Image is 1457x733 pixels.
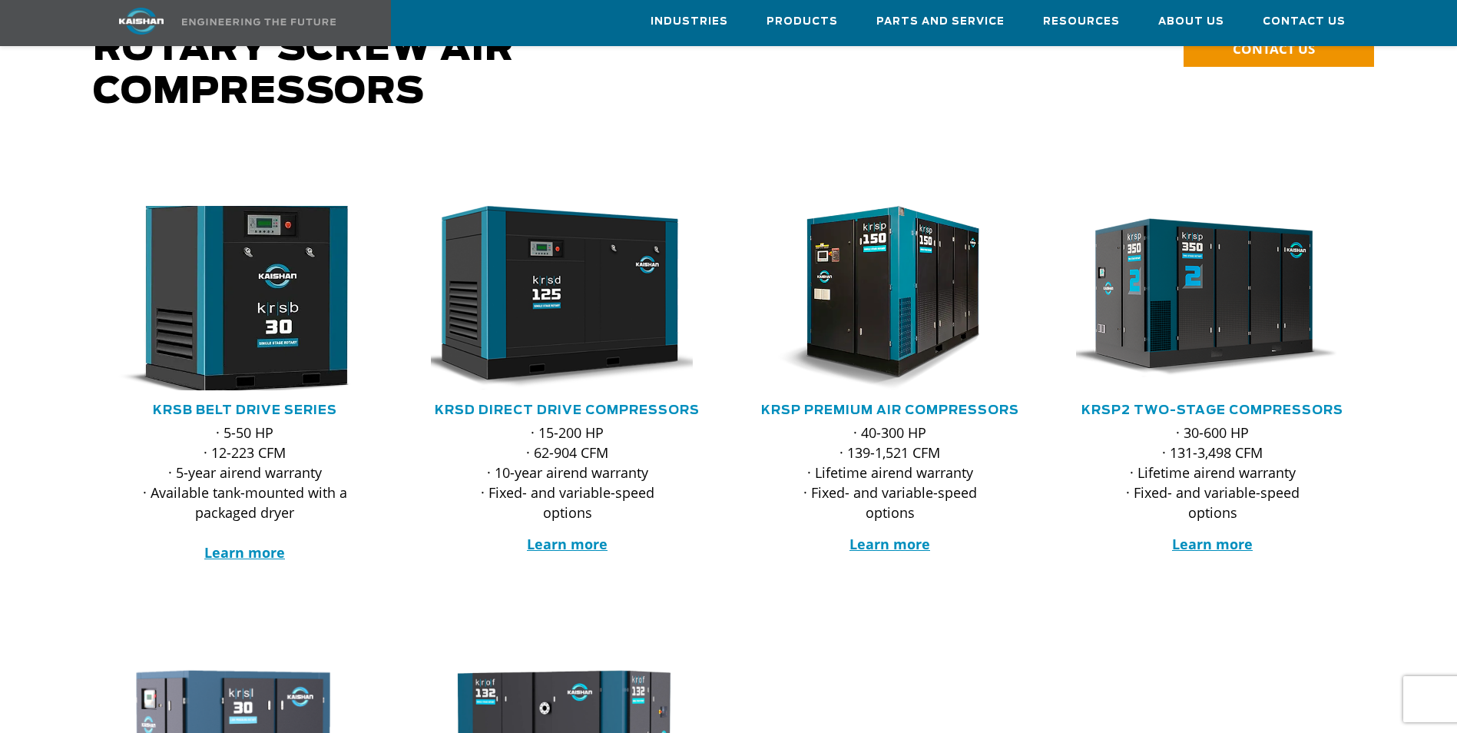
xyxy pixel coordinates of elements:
[431,206,704,390] div: krsd125
[1172,535,1253,553] a: Learn more
[153,404,337,416] a: KRSB Belt Drive Series
[139,423,351,562] p: · 5-50 HP · 12-223 CFM · 5-year airend warranty · Available tank-mounted with a packaged dryer
[1065,206,1338,390] img: krsp350
[1081,404,1343,416] a: KRSP2 Two-Stage Compressors
[419,206,693,390] img: krsd125
[182,18,336,25] img: Engineering the future
[84,8,199,35] img: kaishan logo
[1043,13,1120,31] span: Resources
[1158,13,1224,31] span: About Us
[462,423,674,522] p: · 15-200 HP · 62-904 CFM · 10-year airend warranty · Fixed- and variable-speed options
[204,543,285,562] a: Learn more
[1076,206,1349,390] div: krsp350
[1107,423,1319,522] p: · 30-600 HP · 131-3,498 CFM · Lifetime airend warranty · Fixed- and variable-speed options
[876,1,1005,42] a: Parts and Service
[1263,13,1346,31] span: Contact Us
[651,13,728,31] span: Industries
[767,13,838,31] span: Products
[761,404,1019,416] a: KRSP Premium Air Compressors
[435,404,700,416] a: KRSD Direct Drive Compressors
[83,197,384,400] img: krsb30
[1233,40,1315,58] span: CONTACT US
[742,206,1015,390] img: krsp150
[527,535,608,553] a: Learn more
[849,535,930,553] a: Learn more
[784,423,996,522] p: · 40-300 HP · 139-1,521 CFM · Lifetime airend warranty · Fixed- and variable-speed options
[651,1,728,42] a: Industries
[753,206,1027,390] div: krsp150
[1263,1,1346,42] a: Contact Us
[767,1,838,42] a: Products
[1043,1,1120,42] a: Resources
[108,206,382,390] div: krsb30
[1184,32,1374,67] a: CONTACT US
[876,13,1005,31] span: Parts and Service
[1158,1,1224,42] a: About Us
